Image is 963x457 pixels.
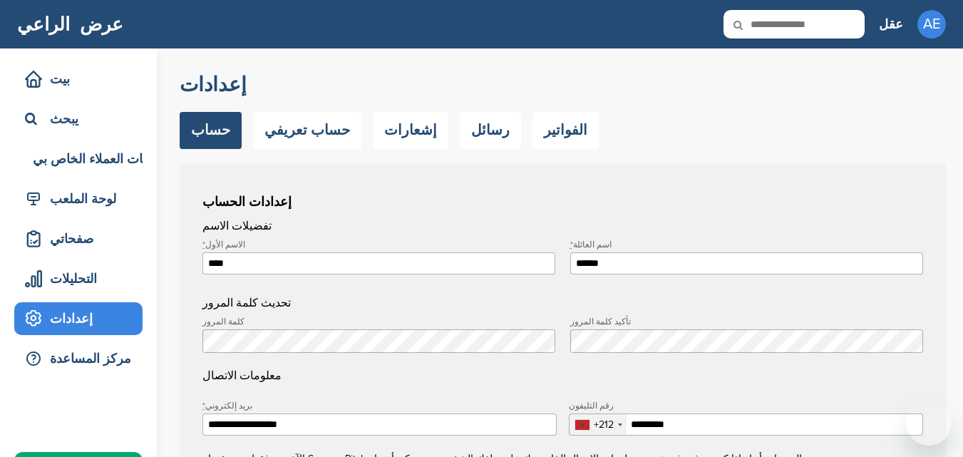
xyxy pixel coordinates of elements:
[569,401,614,411] font: رقم التليفون
[205,401,252,411] font: بريد إلكتروني
[50,191,116,207] font: لوحة الملعب
[532,112,599,149] a: الفواتير
[594,419,614,431] font: +212
[460,112,521,149] a: رسائل
[384,122,437,139] font: إشعارات
[202,296,291,310] font: تحديث كلمة المرور
[180,112,242,149] a: حساب
[544,122,587,139] font: الفواتير
[573,240,612,250] font: اسم العائلة
[50,351,131,366] font: مركز المساعدة
[471,122,510,139] font: رسائل
[253,112,361,149] a: حساب تعريفي
[373,112,448,149] a: إشعارات
[879,9,903,40] a: عقل
[202,194,292,210] font: إعدادات الحساب
[14,222,143,255] a: صفحاتي
[50,111,78,127] font: يبحث
[205,240,245,250] font: الاسم الأول
[202,369,282,383] font: معلومات الاتصال
[17,12,123,36] font: عرض الراعي
[191,122,230,139] font: حساب
[14,103,143,135] a: يبحث
[14,183,143,215] a: لوحة الملعب
[33,151,223,167] font: نظام إدارة علاقات العملاء الخاص بي
[50,311,93,327] font: إعدادات
[14,63,143,96] a: بيت
[14,302,143,335] a: إعدادات
[202,240,205,250] abbr: مطلوب
[50,71,70,87] font: بيت
[570,317,631,327] font: تأكيد كلمة المرور
[570,240,573,250] abbr: مطلوب
[570,414,627,435] div: البلد المختار
[14,143,143,175] a: نظام إدارة علاقات العملاء الخاص بي
[923,16,940,33] font: AE
[50,231,93,247] font: صفحاتي
[264,122,350,139] font: حساب تعريفي
[906,400,952,446] iframe: زر لبدء تشغيل نافذة الرسائل
[14,262,143,295] a: التحليلات
[202,317,244,327] font: كلمة المرور
[14,342,143,375] a: مركز المساعدة
[879,16,903,32] font: عقل
[202,219,272,233] font: تفضيلات الاسم
[180,73,247,97] font: إعدادات
[202,401,205,411] abbr: مطلوب
[50,271,97,287] font: التحليلات
[17,15,123,34] a: عرض الراعي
